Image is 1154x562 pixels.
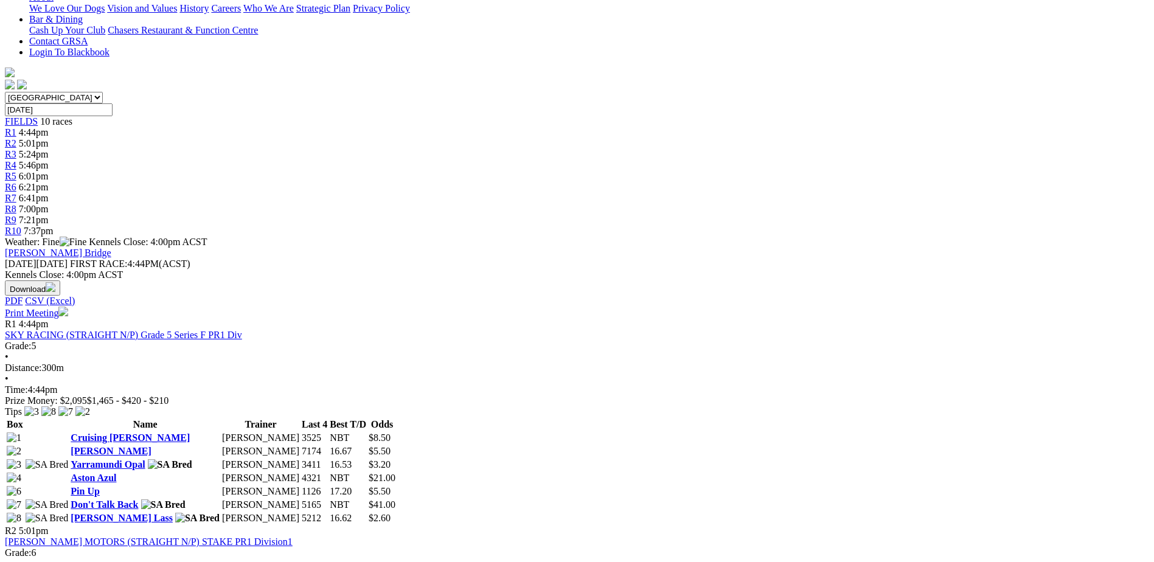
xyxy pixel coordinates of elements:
[5,226,21,236] a: R10
[5,547,32,558] span: Grade:
[5,171,16,181] a: R5
[70,258,127,269] span: FIRST RACE:
[75,406,90,417] img: 2
[5,406,22,417] span: Tips
[369,513,391,523] span: $2.60
[107,3,177,13] a: Vision and Values
[19,182,49,192] span: 6:21pm
[5,280,60,296] button: Download
[5,341,32,351] span: Grade:
[329,432,367,444] td: NBT
[369,473,395,483] span: $21.00
[19,193,49,203] span: 6:41pm
[369,446,391,456] span: $5.50
[329,499,367,511] td: NBT
[58,406,73,417] img: 7
[329,512,367,524] td: 16.62
[5,395,1149,406] div: Prize Money: $2,095
[5,536,293,547] a: [PERSON_NAME] MOTORS (STRAIGHT N/P) STAKE PR1 Division1
[221,432,300,444] td: [PERSON_NAME]
[5,258,68,269] span: [DATE]
[296,3,350,13] a: Strategic Plan
[19,149,49,159] span: 5:24pm
[5,547,1149,558] div: 6
[5,160,16,170] a: R4
[301,472,328,484] td: 4321
[19,319,49,329] span: 4:44pm
[60,237,86,248] img: Fine
[58,307,68,316] img: printer.svg
[369,459,391,470] span: $3.20
[7,473,21,484] img: 4
[221,459,300,471] td: [PERSON_NAME]
[5,149,16,159] span: R3
[5,116,38,127] a: FIELDS
[301,432,328,444] td: 3525
[221,472,300,484] td: [PERSON_NAME]
[87,395,169,406] span: $1,465 - $420 - $210
[5,182,16,192] span: R6
[5,296,23,306] a: PDF
[46,282,55,292] img: download.svg
[19,160,49,170] span: 5:46pm
[369,499,395,510] span: $41.00
[329,472,367,484] td: NBT
[19,171,49,181] span: 6:01pm
[175,513,220,524] img: SA Bred
[29,14,83,24] a: Bar & Dining
[5,330,242,340] a: SKY RACING (STRAIGHT N/P) Grade 5 Series F PR1 Div
[5,526,16,536] span: R2
[19,138,49,148] span: 5:01pm
[7,513,21,524] img: 8
[5,127,16,137] a: R1
[5,269,1149,280] div: Kennels Close: 4:00pm ACST
[353,3,410,13] a: Privacy Policy
[5,138,16,148] span: R2
[71,459,145,470] a: Yarramundi Opal
[7,446,21,457] img: 2
[26,499,69,510] img: SA Bred
[71,499,138,510] a: Don't Talk Back
[5,193,16,203] a: R7
[25,296,75,306] a: CSV (Excel)
[369,486,391,496] span: $5.50
[5,296,1149,307] div: Download
[71,446,151,456] a: [PERSON_NAME]
[5,319,16,329] span: R1
[5,258,36,269] span: [DATE]
[19,204,49,214] span: 7:00pm
[5,363,1149,373] div: 300m
[221,512,300,524] td: [PERSON_NAME]
[108,25,258,35] a: Chasers Restaurant & Function Centre
[301,418,328,431] th: Last 4
[5,308,68,318] a: Print Meeting
[329,459,367,471] td: 16.53
[5,384,28,395] span: Time:
[71,473,116,483] a: Aston Azul
[29,25,1149,36] div: Bar & Dining
[19,215,49,225] span: 7:21pm
[5,248,111,258] a: [PERSON_NAME] Bridge
[29,25,105,35] a: Cash Up Your Club
[211,3,241,13] a: Careers
[29,3,105,13] a: We Love Our Dogs
[329,485,367,498] td: 17.20
[26,513,69,524] img: SA Bred
[141,499,186,510] img: SA Bred
[5,363,41,373] span: Distance:
[5,215,16,225] span: R9
[5,373,9,384] span: •
[70,418,220,431] th: Name
[5,352,9,362] span: •
[221,499,300,511] td: [PERSON_NAME]
[221,418,300,431] th: Trainer
[26,459,69,470] img: SA Bred
[24,406,39,417] img: 3
[24,226,54,236] span: 7:37pm
[19,127,49,137] span: 4:44pm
